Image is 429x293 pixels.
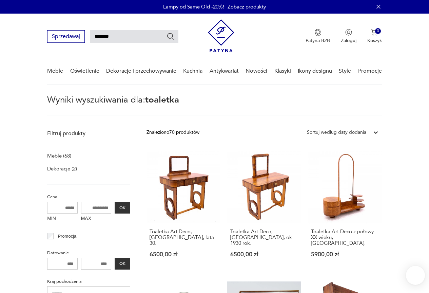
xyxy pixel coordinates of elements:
[47,193,130,201] p: Cena
[230,252,298,257] p: 6500,00 zł
[341,37,356,44] p: Zaloguj
[47,35,85,39] a: Sprzedawaj
[230,229,298,246] h3: Toaletka Art Deco, [GEOGRAPHIC_DATA], ok. 1930 rok.
[183,58,202,84] a: Kuchnia
[47,30,85,43] button: Sprzedawaj
[106,58,176,84] a: Dekoracje i przechowywanie
[367,37,382,44] p: Koszyk
[167,32,175,40] button: Szukaj
[339,58,351,84] a: Style
[345,29,352,36] img: Ikonka użytkownika
[210,58,239,84] a: Antykwariat
[47,130,130,137] p: Filtruj produkty
[47,58,63,84] a: Meble
[150,229,217,246] h3: Toaletka Art Deco, [GEOGRAPHIC_DATA], lata 30.
[163,3,224,10] p: Lampy od Same Old -20%!
[341,29,356,44] button: Zaloguj
[47,278,130,285] p: Kraj pochodzenia
[311,229,379,246] h3: Toaletka Art Deco z połowy XX wieku, [GEOGRAPHIC_DATA].
[274,58,291,84] a: Klasyki
[306,37,330,44] p: Patyna B2B
[70,58,99,84] a: Oświetlenie
[47,214,78,224] label: MIN
[406,266,425,285] iframe: Smartsupp widget button
[311,252,379,257] p: 5900,00 zł
[371,29,378,36] img: Ikona koszyka
[47,249,130,257] p: Datowanie
[375,28,381,34] div: 0
[298,58,332,84] a: Ikony designu
[306,29,330,44] a: Ikona medaluPatyna B2B
[228,3,266,10] a: Zobacz produkty
[147,149,220,271] a: Toaletka Art Deco, Polska, lata 30.Toaletka Art Deco, [GEOGRAPHIC_DATA], lata 30.6500,00 zł
[58,233,76,240] p: Promocja
[47,96,382,115] p: Wyniki wyszukiwania dla:
[308,149,382,271] a: Toaletka Art Deco z połowy XX wieku, Polska.Toaletka Art Deco z połowy XX wieku, [GEOGRAPHIC_DATA...
[307,129,366,136] div: Sortuj według daty dodania
[150,252,217,257] p: 6500,00 zł
[208,19,234,52] img: Patyna - sklep z meblami i dekoracjami vintage
[47,164,77,173] a: Dekoracje (2)
[358,58,382,84] a: Promocje
[246,58,267,84] a: Nowości
[367,29,382,44] button: 0Koszyk
[306,29,330,44] button: Patyna B2B
[47,151,71,161] a: Meble (68)
[115,258,130,270] button: OK
[147,129,199,136] div: Znaleziono 70 produktów
[314,29,321,36] img: Ikona medalu
[115,202,130,214] button: OK
[145,94,179,106] span: toaletka
[227,149,301,271] a: Toaletka Art Deco, Polska, ok. 1930 rok.Toaletka Art Deco, [GEOGRAPHIC_DATA], ok. 1930 rok.6500,0...
[81,214,112,224] label: MAX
